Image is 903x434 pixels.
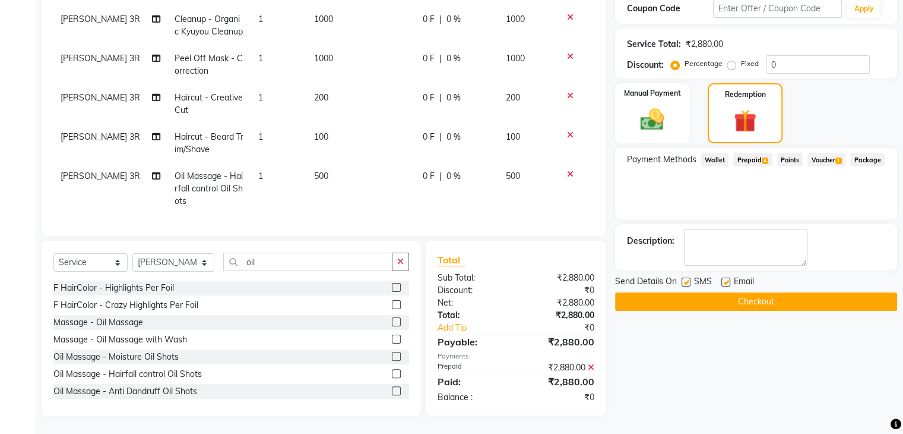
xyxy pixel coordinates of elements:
[694,275,712,290] span: SMS
[429,322,530,334] a: Add Tip
[53,368,202,380] div: Oil Massage - Hairfall control Oil Shots
[314,171,328,181] span: 500
[446,52,461,65] span: 0 %
[314,14,333,24] span: 1000
[53,334,187,346] div: Massage - Oil Massage with Wash
[423,131,435,143] span: 0 F
[439,13,442,26] span: |
[439,170,442,183] span: |
[53,282,174,294] div: F HairColor - Highlights Per Foil
[61,92,140,103] span: [PERSON_NAME] 3R
[175,171,243,206] span: Oil Massage - Hairfall control Oil Shots
[530,322,603,334] div: ₹0
[423,13,435,26] span: 0 F
[850,153,885,166] span: Package
[439,52,442,65] span: |
[439,131,442,143] span: |
[506,53,525,64] span: 1000
[175,92,243,115] span: Haircut - Creative Cut
[734,275,754,290] span: Email
[835,158,842,165] span: 1
[506,14,525,24] span: 1000
[423,170,435,183] span: 0 F
[446,170,461,183] span: 0 %
[223,253,392,271] input: Search or Scan
[429,361,516,374] div: Prepaid
[438,254,465,266] span: Total
[627,38,681,51] div: Service Total:
[615,275,677,290] span: Send Details On
[61,131,140,142] span: [PERSON_NAME] 3R
[429,335,516,349] div: Payable:
[258,171,263,181] span: 1
[627,59,664,71] div: Discount:
[61,14,140,24] span: [PERSON_NAME] 3R
[516,297,603,309] div: ₹2,880.00
[685,58,723,69] label: Percentage
[506,171,520,181] span: 500
[258,14,263,24] span: 1
[633,106,671,133] img: _cash.svg
[516,361,603,374] div: ₹2,880.00
[429,297,516,309] div: Net:
[516,391,603,404] div: ₹0
[175,131,243,155] span: Haircut - Beard Trim/Shave
[762,158,768,165] span: 4
[258,92,263,103] span: 1
[446,131,461,143] span: 0 %
[733,153,772,166] span: Prepaid
[777,153,803,166] span: Points
[429,284,516,297] div: Discount:
[516,309,603,322] div: ₹2,880.00
[423,92,435,104] span: 0 F
[314,53,333,64] span: 1000
[175,53,243,76] span: Peel Off Mask - Correction
[258,131,263,142] span: 1
[429,309,516,322] div: Total:
[627,153,696,166] span: Payment Methods
[423,52,435,65] span: 0 F
[516,284,603,297] div: ₹0
[446,13,461,26] span: 0 %
[807,153,845,166] span: Voucher
[429,391,516,404] div: Balance :
[624,88,681,99] label: Manual Payment
[53,385,197,398] div: Oil Massage - Anti Dandruff Oil Shots
[516,272,603,284] div: ₹2,880.00
[701,153,729,166] span: Wallet
[53,316,143,329] div: Massage - Oil Massage
[53,351,179,363] div: Oil Massage - Moisture Oil Shots
[61,53,140,64] span: [PERSON_NAME] 3R
[725,89,766,100] label: Redemption
[627,2,713,15] div: Coupon Code
[741,58,759,69] label: Fixed
[627,235,674,247] div: Description:
[516,375,603,389] div: ₹2,880.00
[314,92,328,103] span: 200
[314,131,328,142] span: 100
[439,92,442,104] span: |
[258,53,263,64] span: 1
[446,92,461,104] span: 0 %
[686,38,723,51] div: ₹2,880.00
[175,14,243,37] span: Cleanup - Organic Kyuyou Cleanup
[429,272,516,284] div: Sub Total:
[61,171,140,181] span: [PERSON_NAME] 3R
[506,131,520,142] span: 100
[727,107,763,135] img: _gift.svg
[429,375,516,389] div: Paid:
[53,299,198,312] div: F HairColor - Crazy Highlights Per Foil
[506,92,520,103] span: 200
[615,293,897,311] button: Checkout
[438,351,594,361] div: Payments
[516,335,603,349] div: ₹2,880.00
